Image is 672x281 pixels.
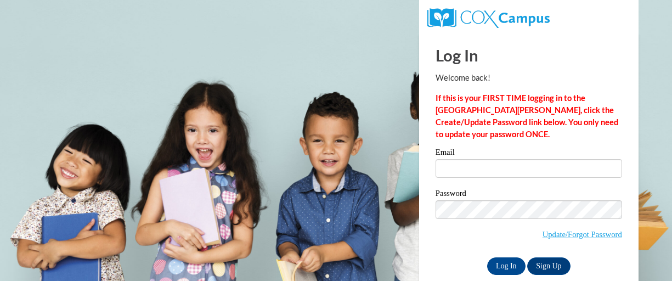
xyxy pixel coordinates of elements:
label: Password [436,189,622,200]
img: COX Campus [427,8,550,28]
p: Welcome back! [436,72,622,84]
a: Sign Up [527,257,570,275]
a: COX Campus [427,13,550,22]
strong: If this is your FIRST TIME logging in to the [GEOGRAPHIC_DATA][PERSON_NAME], click the Create/Upd... [436,93,618,139]
label: Email [436,148,622,159]
h1: Log In [436,44,622,66]
input: Log In [487,257,526,275]
a: Update/Forgot Password [543,230,622,239]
